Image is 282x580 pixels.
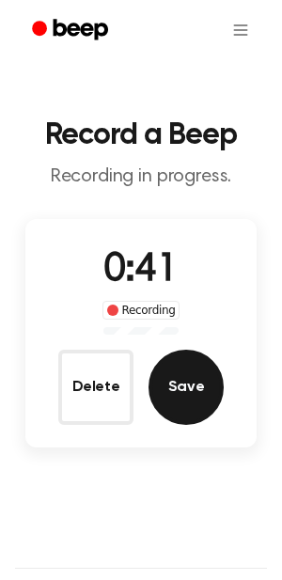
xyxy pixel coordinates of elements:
div: Recording [102,301,180,320]
h1: Record a Beep [15,120,267,150]
button: Delete Audio Record [58,350,133,425]
p: Recording in progress. [15,165,267,189]
button: Save Audio Record [149,350,224,425]
a: Beep [19,12,125,49]
span: 0:41 [103,251,179,290]
button: Open menu [218,8,263,53]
